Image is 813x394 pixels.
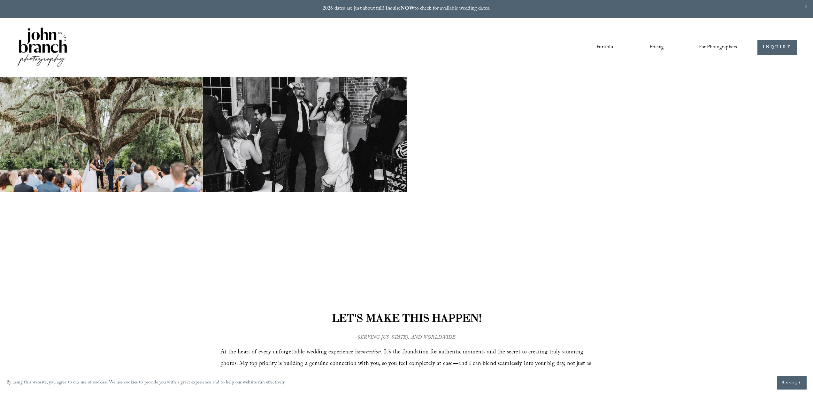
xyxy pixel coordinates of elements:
span: For Photographers [699,42,737,52]
a: Portfolio [596,42,614,53]
a: INQUIRE [757,40,797,56]
span: At the heart of every unforgettable wedding experience is . It’s the foundation for authentic mom... [220,348,593,381]
em: SERVING [US_STATE], AND WORLDWIDE [357,334,455,342]
button: Accept [777,376,807,390]
a: Pricing [649,42,664,53]
img: John Branch IV Photography [16,26,68,69]
span: Accept [782,380,802,386]
a: folder dropdown [699,42,737,53]
img: A bride and groom energetically entering a wedding reception with guests cheering and clapping, s... [203,77,406,192]
em: connection [359,348,381,358]
p: By using this website, you agree to our use of cookies. We use cookies to provide you with a grea... [6,378,286,388]
strong: LET'S MAKE THIS HAPPEN! [332,311,481,325]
